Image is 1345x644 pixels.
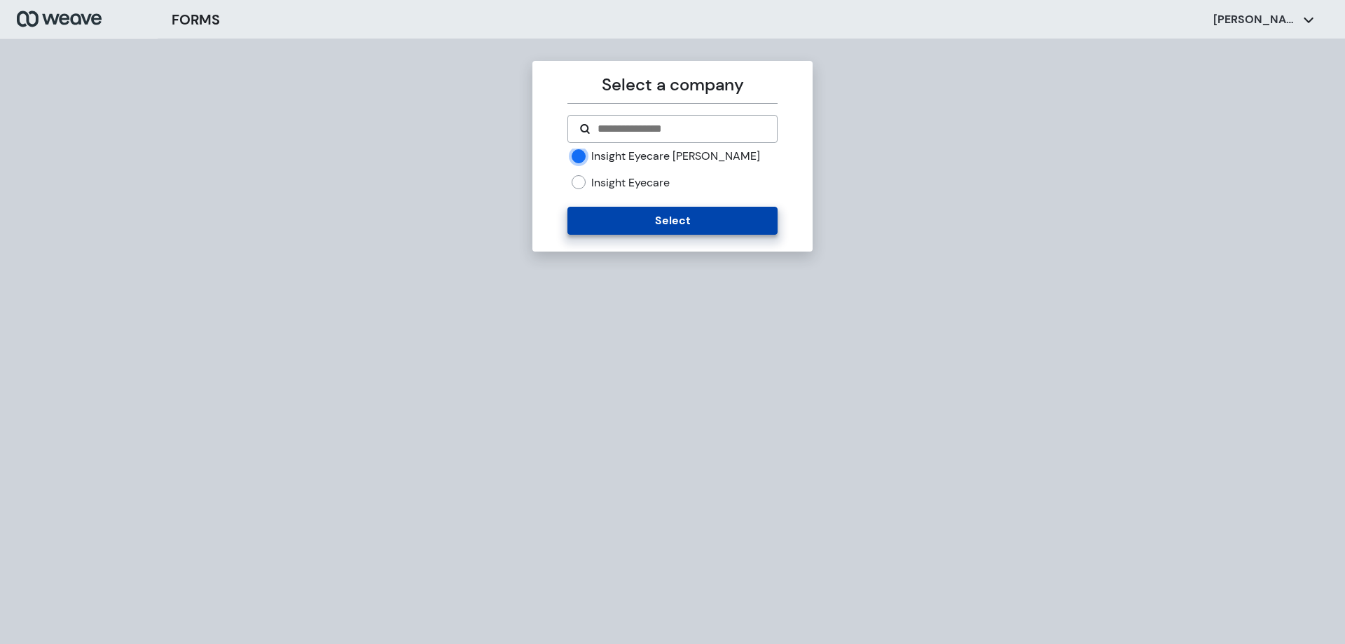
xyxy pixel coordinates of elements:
label: Insight Eyecare [PERSON_NAME] [591,149,760,164]
input: Search [596,121,765,137]
h3: FORMS [172,9,220,30]
label: Insight Eyecare [591,175,670,191]
p: [PERSON_NAME] [1213,12,1297,27]
button: Select [567,207,777,235]
p: Select a company [567,72,777,97]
